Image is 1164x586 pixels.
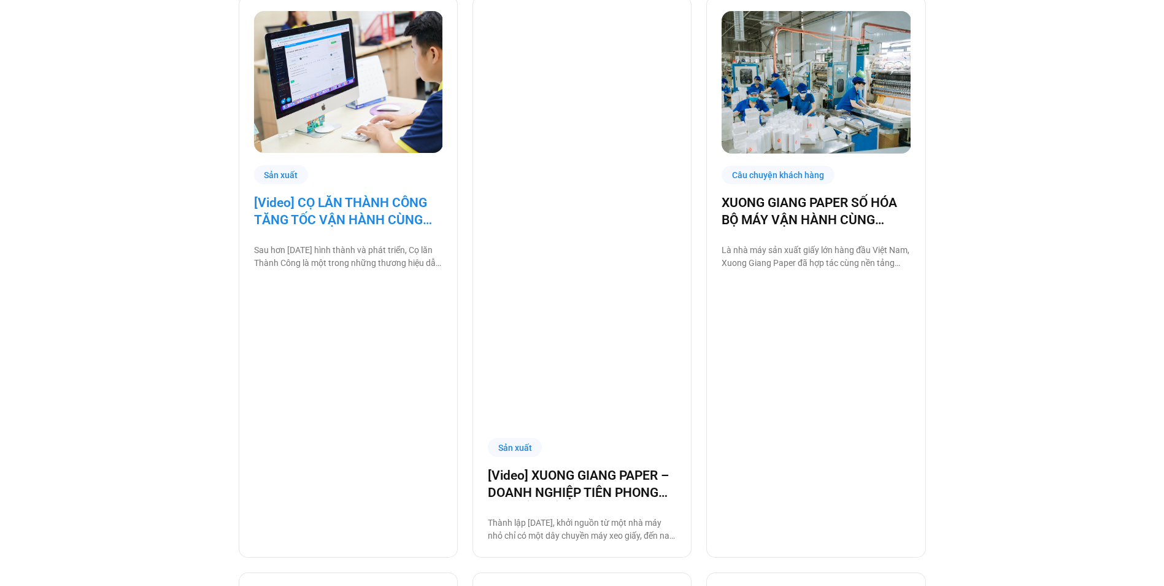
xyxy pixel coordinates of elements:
[722,194,910,229] a: XUONG GIANG PAPER SỐ HÓA BỘ MÁY VẬN HÀNH CÙNG [DOMAIN_NAME]
[254,165,309,184] div: Sản xuất
[488,467,676,501] a: [Video] XUONG GIANG PAPER – DOANH NGHIỆP TIÊN PHONG CHUYỂN ĐỔI SỐ TỈNH [GEOGRAPHIC_DATA]
[254,244,442,270] p: Sau hơn [DATE] hình thành và phát triển, Cọ lăn Thành Công là một trong những thương hiệu dẫn đầu...
[722,166,834,185] div: Câu chuyện khách hàng
[488,517,676,542] p: Thành lập [DATE], khởi nguồn từ một nhà máy nhỏ chỉ có một dây chuyền máy xeo giấy, đến nay Xuong...
[254,194,442,229] a: [Video] CỌ LĂN THÀNH CÔNG TĂNG TỐC VẬN HÀNH CÙNG [DOMAIN_NAME]
[488,438,542,457] div: Sản xuất
[722,244,910,270] p: Là nhà máy sản xuất giấy lớn hàng đầu Việt Nam, Xuong Giang Paper đã hợp tác cùng nền tảng [DOMAI...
